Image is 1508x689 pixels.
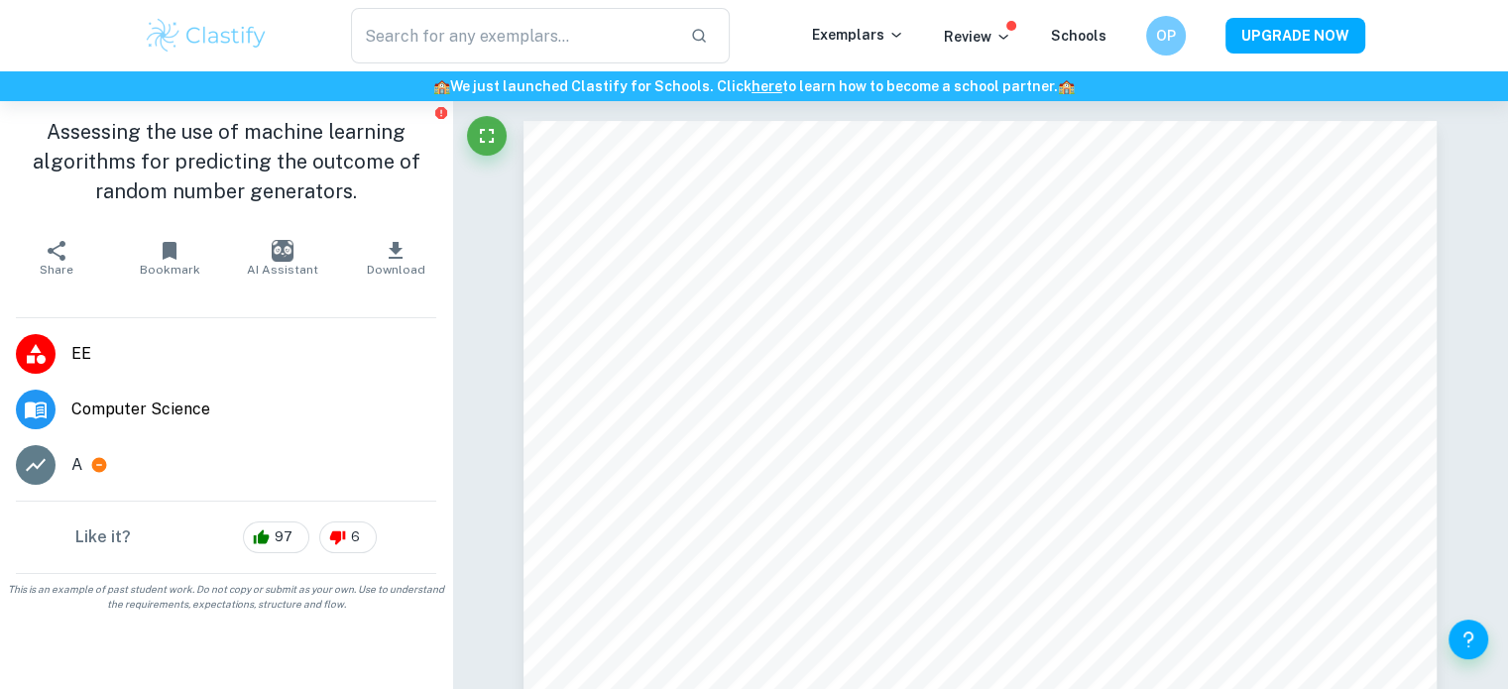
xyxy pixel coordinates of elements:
h1: Assessing the use of machine learning algorithms for predicting the outcome of random number gene... [16,117,436,206]
img: AI Assistant [272,240,293,262]
span: EE [71,342,436,366]
button: Report issue [433,105,448,120]
span: AI Assistant [247,263,318,277]
a: here [752,78,782,94]
h6: OP [1154,25,1177,47]
span: This is an example of past student work. Do not copy or submit as your own. Use to understand the... [8,582,444,612]
h6: Like it? [75,525,131,549]
p: Exemplars [812,24,904,46]
span: 97 [264,527,303,547]
a: Schools [1051,28,1106,44]
span: Share [40,263,73,277]
div: 97 [243,521,309,553]
button: Bookmark [113,230,226,286]
p: A [71,453,82,477]
h6: We just launched Clastify for Schools. Click to learn how to become a school partner. [4,75,1504,97]
span: 🏫 [1058,78,1075,94]
button: Download [339,230,452,286]
span: Download [367,263,425,277]
button: AI Assistant [226,230,339,286]
span: Bookmark [140,263,200,277]
div: 6 [319,521,377,553]
button: Help and Feedback [1449,620,1488,659]
button: OP [1146,16,1186,56]
button: UPGRADE NOW [1225,18,1365,54]
span: 6 [340,527,371,547]
button: Fullscreen [467,116,507,156]
input: Search for any exemplars... [351,8,675,63]
img: Clastify logo [144,16,270,56]
span: 🏫 [433,78,450,94]
p: Review [944,26,1011,48]
span: Computer Science [71,398,436,421]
